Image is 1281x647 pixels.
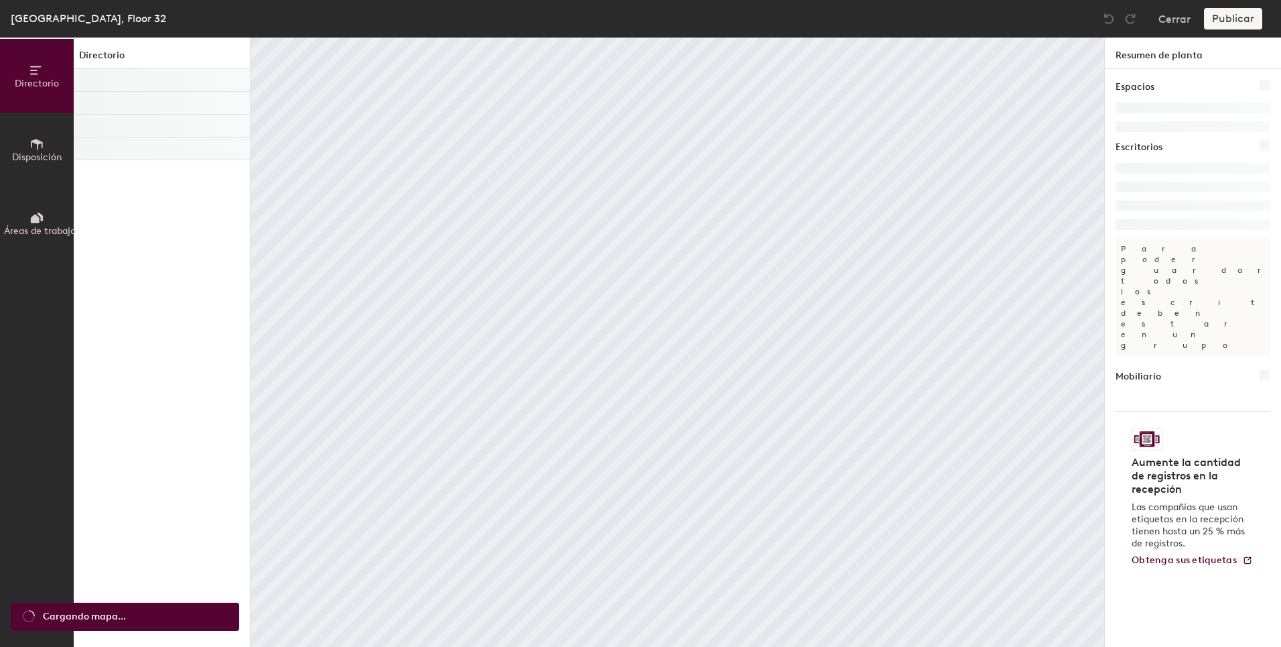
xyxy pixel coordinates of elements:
[251,38,1104,647] canvas: Map
[1132,555,1253,567] a: Obtenga sus etiquetas
[74,48,250,69] h1: Directorio
[43,609,126,624] span: Cargando mapa...
[1105,38,1281,69] h1: Resumen de planta
[15,78,59,89] span: Directorio
[1102,12,1116,25] img: Undo
[1116,140,1162,155] h1: Escritorios
[1132,554,1237,566] span: Obtenga sus etiquetas
[1124,12,1137,25] img: Redo
[11,10,166,27] div: [GEOGRAPHIC_DATA], Floor 32
[1116,80,1154,95] h1: Espacios
[1116,238,1270,356] p: Para poder guardar, todos los escritorios deben estar en un grupo
[1158,8,1191,30] button: Cerrar
[1132,428,1162,451] img: Logotipo de etiqueta
[1116,369,1161,384] h1: Mobiliario
[12,152,62,163] span: Disposición
[1132,502,1246,550] p: Las compañías que usan etiquetas en la recepción tienen hasta un 25 % más de registros.
[4,225,76,237] span: Áreas de trabajo
[1132,456,1246,496] h4: Aumente la cantidad de registros en la recepción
